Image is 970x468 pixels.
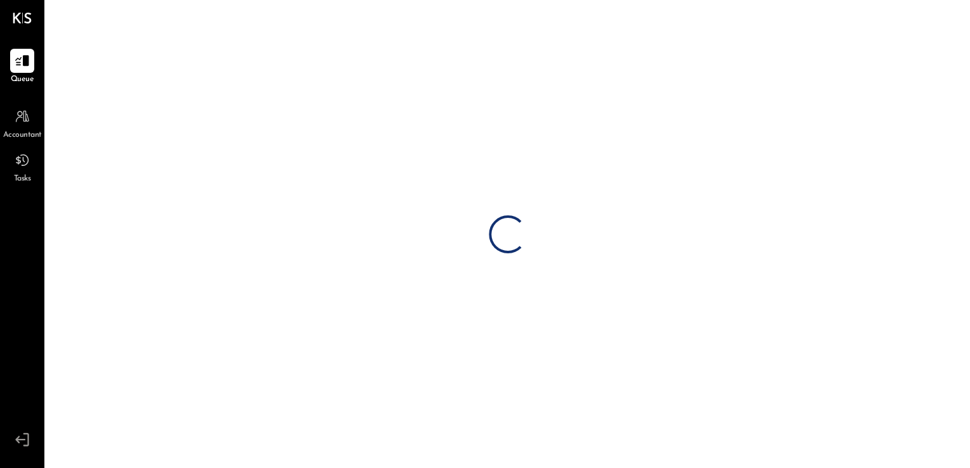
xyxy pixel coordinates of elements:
[11,74,34,85] span: Queue
[1,104,44,141] a: Accountant
[3,130,42,141] span: Accountant
[14,174,31,185] span: Tasks
[1,49,44,85] a: Queue
[1,148,44,185] a: Tasks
